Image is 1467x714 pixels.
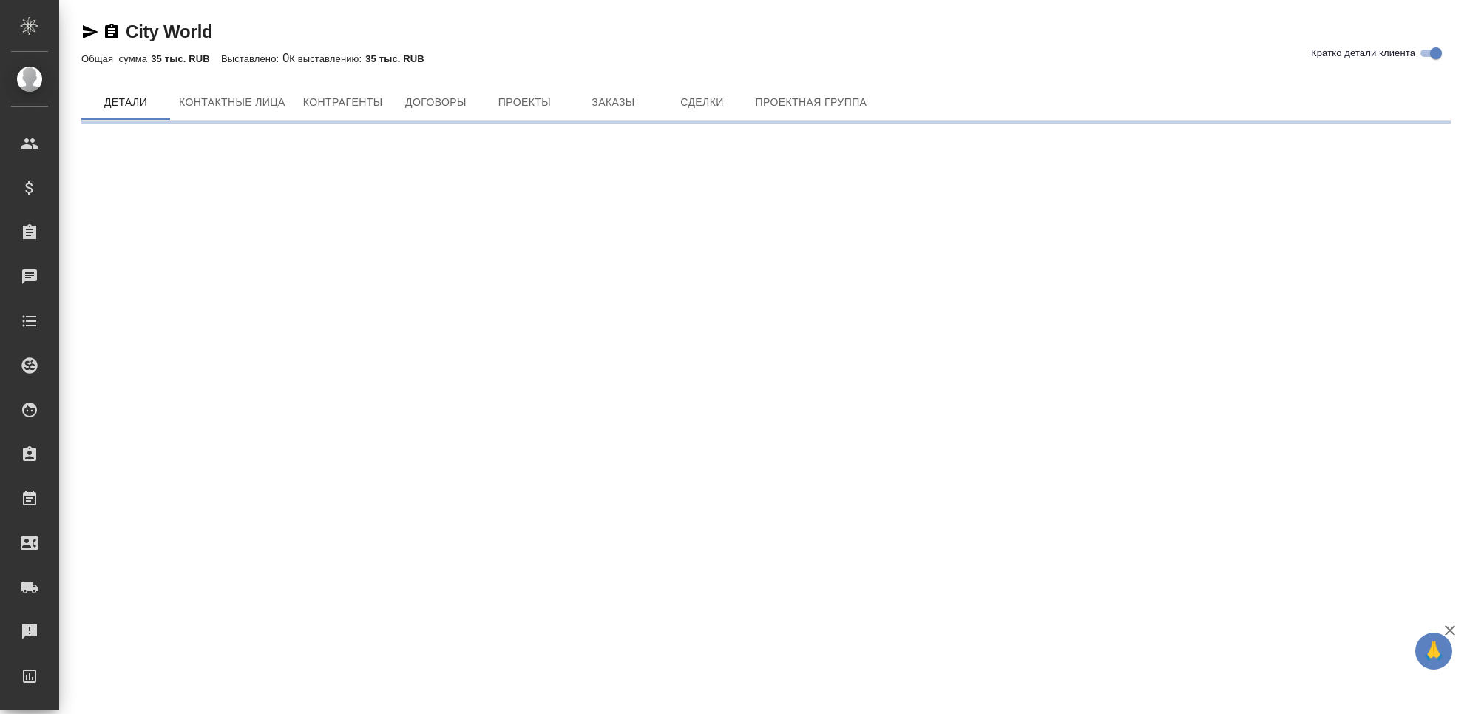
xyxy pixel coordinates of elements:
div: 0 [81,50,1451,67]
span: Заказы [577,93,648,112]
span: Контрагенты [303,93,383,112]
button: 🙏 [1415,633,1452,670]
p: Общая сумма [81,53,151,64]
span: Договоры [400,93,471,112]
span: Сделки [666,93,737,112]
a: City World [126,21,213,41]
p: 35 тыс. RUB [151,53,221,64]
p: 35 тыс. RUB [365,53,436,64]
span: 🙏 [1421,636,1446,667]
p: Выставлено: [221,53,282,64]
span: Контактные лица [179,93,285,112]
button: Скопировать ссылку для ЯМессенджера [81,23,99,41]
span: Проектная группа [755,93,867,112]
span: Кратко детали клиента [1311,46,1415,61]
button: Скопировать ссылку [103,23,121,41]
span: Проекты [489,93,560,112]
span: Детали [90,93,161,112]
p: К выставлению: [289,53,365,64]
